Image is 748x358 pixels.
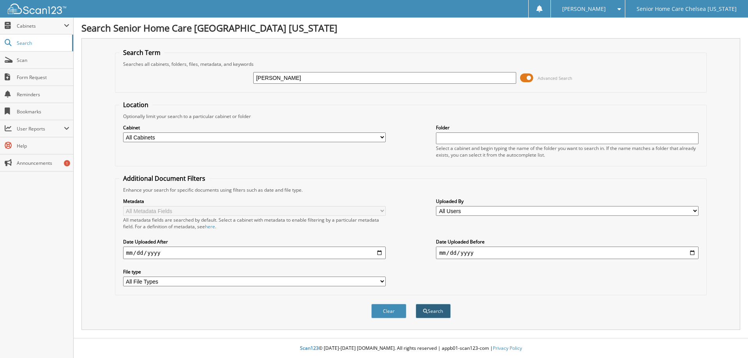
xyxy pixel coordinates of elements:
[119,174,209,183] legend: Additional Document Filters
[416,304,451,318] button: Search
[17,108,69,115] span: Bookmarks
[123,124,386,131] label: Cabinet
[81,21,740,34] h1: Search Senior Home Care [GEOGRAPHIC_DATA] [US_STATE]
[17,74,69,81] span: Form Request
[205,223,215,230] a: here
[436,238,699,245] label: Date Uploaded Before
[119,61,703,67] div: Searches all cabinets, folders, files, metadata, and keywords
[436,124,699,131] label: Folder
[74,339,748,358] div: © [DATE]-[DATE] [DOMAIN_NAME]. All rights reserved | appb01-scan123-com |
[123,198,386,205] label: Metadata
[17,23,64,29] span: Cabinets
[8,4,66,14] img: scan123-logo-white.svg
[119,48,164,57] legend: Search Term
[119,113,703,120] div: Optionally limit your search to a particular cabinet or folder
[17,57,69,63] span: Scan
[123,238,386,245] label: Date Uploaded After
[123,247,386,259] input: start
[119,101,152,109] legend: Location
[371,304,406,318] button: Clear
[64,160,70,166] div: 1
[123,268,386,275] label: File type
[119,187,703,193] div: Enhance your search for specific documents using filters such as date and file type.
[493,345,522,351] a: Privacy Policy
[436,198,699,205] label: Uploaded By
[17,40,68,46] span: Search
[436,145,699,158] div: Select a cabinet and begin typing the name of the folder you want to search in. If the name match...
[17,91,69,98] span: Reminders
[637,7,737,11] span: Senior Home Care Chelsea [US_STATE]
[17,125,64,132] span: User Reports
[17,143,69,149] span: Help
[538,75,572,81] span: Advanced Search
[17,160,69,166] span: Announcements
[436,247,699,259] input: end
[123,217,386,230] div: All metadata fields are searched by default. Select a cabinet with metadata to enable filtering b...
[562,7,606,11] span: [PERSON_NAME]
[300,345,319,351] span: Scan123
